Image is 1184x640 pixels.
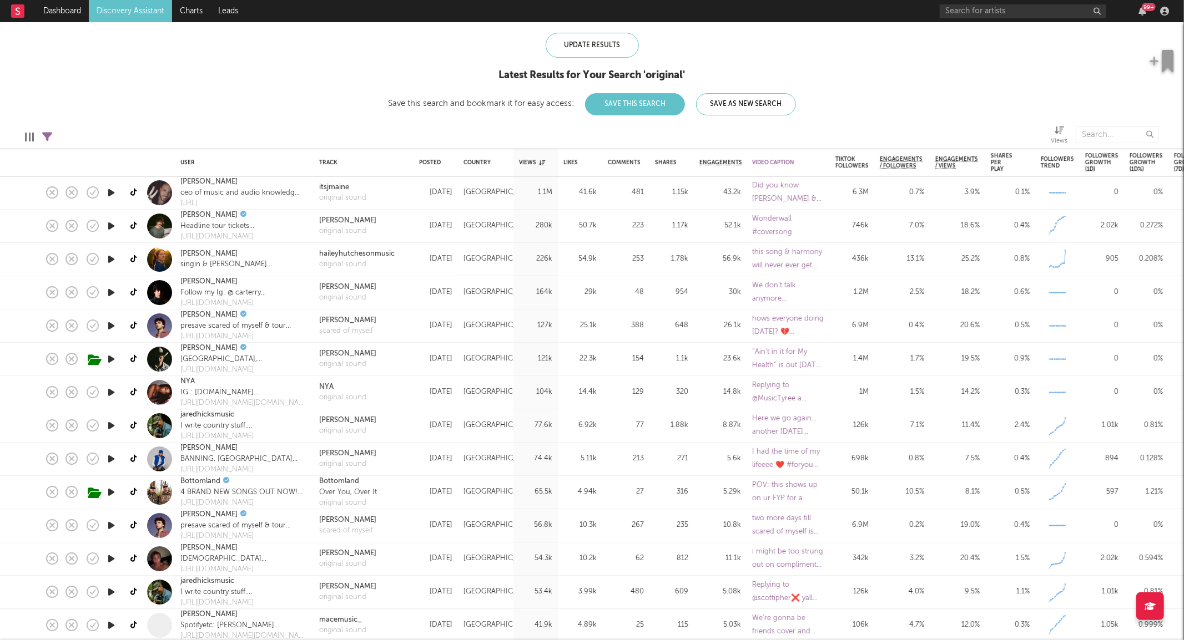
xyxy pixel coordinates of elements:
div: 10.5 % [880,486,924,499]
div: original sound [319,497,377,509]
div: Here we go again… another [DATE] morning to start another long week. No matter how hard it gets, ... [752,413,824,439]
span: Engagements / Views [935,156,978,169]
div: this song & harmony will never ever get old to me @kenzie_hutch12 #christian #[DEMOGRAPHIC_DATA] ... [752,246,824,273]
div: [PERSON_NAME] [319,415,376,426]
div: 26.1k [699,319,741,333]
a: [PERSON_NAME] [180,176,238,187]
div: [URL][DOMAIN_NAME] [180,497,308,509]
a: [URL] [180,198,301,209]
a: [PERSON_NAME] [180,210,238,221]
div: 0 [1085,519,1118,532]
div: 0.8 % [991,253,1030,266]
div: Country [463,159,502,166]
a: [URL][DOMAIN_NAME] [180,564,308,575]
div: TikTok Followers [835,156,869,169]
div: Replying to @MusicTyree a country fav you’ve requested for a while ☺️ #fyppp #countrymusic #rasca... [752,379,824,406]
div: [GEOGRAPHIC_DATA] [463,220,538,233]
div: original sound [319,459,376,470]
div: 20.6 % [935,319,980,333]
a: [URL][DOMAIN_NAME] [180,231,308,242]
div: I write country stuff. "These Are The Days" is out now! [180,420,291,431]
div: 1.5 % [880,386,924,399]
a: original sound [319,293,376,304]
div: [GEOGRAPHIC_DATA] [463,253,538,266]
a: original sound [319,226,376,237]
div: 954 [655,286,688,299]
div: 1.2M [835,286,869,299]
div: 0.4 % [991,519,1030,532]
div: [GEOGRAPHIC_DATA], [GEOGRAPHIC_DATA] ol’ country’s comin’ to town [180,354,308,365]
div: 3.9 % [935,186,980,200]
a: original sound [319,393,366,404]
span: Engagements [699,159,742,166]
div: 0.5 % [991,486,1030,499]
div: 54.3k [519,552,552,566]
div: [URL][DOMAIN_NAME] [180,431,291,442]
a: original sound [319,359,376,370]
div: 436k [835,253,869,266]
div: 22.3k [563,353,597,366]
div: [URL][DOMAIN_NAME] [180,364,308,375]
div: 1.78k [655,253,688,266]
div: Edit Columns [25,121,34,153]
div: 1.7 % [880,353,924,366]
a: [PERSON_NAME] [180,509,238,520]
a: original sound [319,426,376,437]
div: 271 [655,453,688,466]
div: Video Caption [752,159,808,166]
div: 6.3M [835,186,869,200]
div: 41.6k [563,186,597,200]
div: 18.6 % [935,220,980,233]
div: 11.1k [699,552,741,566]
div: [DATE] [419,286,452,299]
div: original sound [319,260,395,271]
a: original sound [319,626,366,637]
div: 154 [608,353,644,366]
div: [URL][DOMAIN_NAME] [180,597,291,608]
a: itsjmaine [319,182,366,193]
div: 19.5 % [935,353,980,366]
div: 6.9M [835,519,869,532]
div: 0.208 % [1130,253,1163,266]
div: [DATE] [419,486,452,499]
div: “Ain’t in it for My Health” is out [DATE]! #classiccountry #countrymusic [752,346,824,373]
div: 0.1 % [991,186,1030,200]
div: [PERSON_NAME] [319,581,376,592]
div: 6.92k [563,419,597,433]
div: 0 % [1130,386,1163,399]
div: 48 [608,286,644,299]
div: 3.2 % [880,552,924,566]
div: Filters(4 filters active) [42,121,52,153]
div: 52.1k [699,220,741,233]
div: NYA [319,382,366,393]
div: 2.02k [1085,220,1118,233]
div: Latest Results for Your Search ' original ' [388,69,796,82]
div: 14.8k [699,386,741,399]
a: scared of myself [319,526,376,537]
div: 0.4 % [991,220,1030,233]
div: 1.1M [519,186,552,200]
div: Update Results [546,33,639,58]
div: 126k [835,419,869,433]
div: 23.6k [699,353,741,366]
div: 7.5 % [935,453,980,466]
div: Views [519,159,545,166]
div: [GEOGRAPHIC_DATA] [463,519,538,532]
div: 1.1k [655,353,688,366]
div: presave scared of myself & tour tickets 💙 [180,321,308,332]
div: I had the time of my lifeeee ❤️ #foryou #foryoupage #newartist #singing #oldies #oldschool #oldsc... [752,446,824,473]
div: 27 [608,486,644,499]
div: 226k [519,253,552,266]
a: scared of myself [319,326,376,337]
div: Shares [655,159,677,166]
div: [PERSON_NAME] [319,548,376,559]
div: original sound [319,592,376,603]
div: 50.1k [835,486,869,499]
